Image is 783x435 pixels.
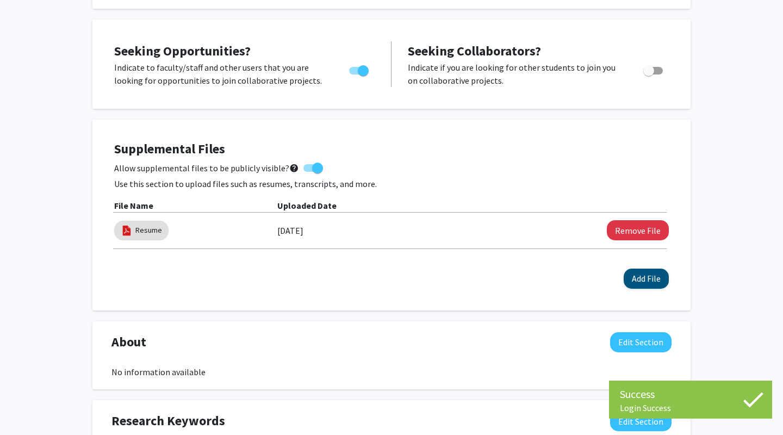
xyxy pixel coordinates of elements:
span: Research Keywords [111,411,225,431]
label: [DATE] [277,221,303,240]
button: Remove Resume File [607,220,669,240]
img: pdf_icon.png [121,225,133,237]
div: Login Success [620,402,761,413]
iframe: Chat [8,386,46,427]
span: Allow supplemental files to be publicly visible? [114,161,299,175]
button: Edit About [610,332,672,352]
b: Uploaded Date [277,200,337,211]
div: Success [620,386,761,402]
b: File Name [114,200,153,211]
div: No information available [111,365,672,378]
a: Resume [135,225,162,236]
span: Seeking Collaborators? [408,42,541,59]
p: Indicate if you are looking for other students to join you on collaborative projects. [408,61,623,87]
button: Add File [624,269,669,289]
h4: Supplemental Files [114,141,669,157]
span: About [111,332,146,352]
div: Toggle [639,61,669,77]
p: Use this section to upload files such as resumes, transcripts, and more. [114,177,669,190]
mat-icon: help [289,161,299,175]
p: Indicate to faculty/staff and other users that you are looking for opportunities to join collabor... [114,61,328,87]
div: Toggle [345,61,375,77]
span: Seeking Opportunities? [114,42,251,59]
